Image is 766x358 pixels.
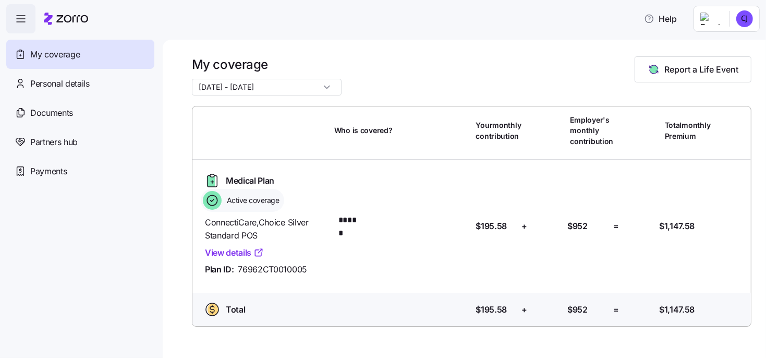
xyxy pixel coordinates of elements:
[567,303,588,316] span: $952
[644,13,677,25] span: Help
[6,98,154,127] a: Documents
[521,303,527,316] span: +
[613,303,619,316] span: =
[659,303,695,316] span: $1,147.58
[30,48,80,61] span: My coverage
[238,263,307,276] span: 76962CT0010005
[570,115,614,147] span: Employer's monthly contribution
[30,136,78,149] span: Partners hub
[700,13,721,25] img: Employer logo
[192,56,342,73] h1: My coverage
[226,303,245,316] span: Total
[224,195,279,206] span: Active coverage
[334,125,393,136] span: Who is covered?
[30,77,90,90] span: Personal details
[736,10,753,27] img: acc6b547d36affeca0b27059ed607f38
[521,220,527,233] span: +
[6,40,154,69] a: My coverage
[664,63,738,76] span: Report a Life Event
[30,165,67,178] span: Payments
[205,246,264,259] a: View details
[6,127,154,157] a: Partners hub
[205,263,234,276] span: Plan ID:
[613,220,619,233] span: =
[205,216,326,242] span: ConnectiCare , Choice Silver Standard POS
[6,69,154,98] a: Personal details
[476,303,507,316] span: $195.58
[226,174,274,187] span: Medical Plan
[635,56,751,82] button: Report a Life Event
[30,106,73,120] span: Documents
[567,220,588,233] span: $952
[476,120,521,141] span: Your monthly contribution
[659,220,695,233] span: $1,147.58
[6,157,154,186] a: Payments
[636,8,685,29] button: Help
[665,120,711,141] span: Total monthly Premium
[476,220,507,233] span: $195.58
